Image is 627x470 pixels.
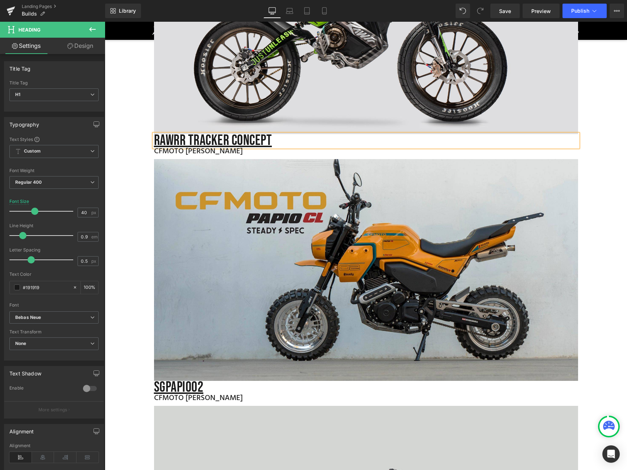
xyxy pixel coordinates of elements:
div: Title Tag [9,62,31,72]
div: Letter Spacing [9,248,99,253]
a: 02 [87,357,99,374]
div: Enable [9,385,76,393]
b: Regular 400 [15,179,42,185]
a: Preview [523,4,560,18]
div: Alignment [9,424,34,434]
button: More settings [4,401,104,418]
a: Landing Pages [22,4,105,9]
span: px [91,210,97,215]
span: em [91,234,97,239]
input: Color [23,283,69,291]
div: Font Weight [9,168,99,173]
a: Laptop [281,4,298,18]
div: Line Height [9,223,99,228]
div: Font [9,303,99,308]
div: Text Shadow [9,366,41,377]
span: Save [499,7,511,15]
div: % [81,281,98,294]
span: Library [119,8,136,14]
span: px [91,259,97,263]
div: CFMOTO [PERSON_NAME] [49,125,473,134]
button: More [610,4,624,18]
i: Bebas Neue [15,315,41,321]
div: Text Color [9,272,99,277]
u: Rawrr tracker concept [49,110,167,128]
b: H1 [15,92,20,97]
div: Text Transform [9,329,99,334]
a: Desktop [263,4,281,18]
div: Typography [9,117,39,128]
div: Alignment [9,443,99,448]
div: CFMOTO [PERSON_NAME] [49,372,473,380]
button: Publish [562,4,607,18]
a: Design [54,38,107,54]
a: Tablet [298,4,316,18]
u: SGPAPIO [49,357,99,374]
span: Preview [531,7,551,15]
b: Custom [24,148,41,154]
button: Redo [473,4,487,18]
p: More settings [38,407,67,413]
span: Publish [571,8,589,14]
div: Title Tag [9,80,99,86]
div: Font Size [9,199,29,204]
button: Undo [456,4,470,18]
a: New Library [105,4,141,18]
span: Heading [18,27,41,33]
div: Open Intercom Messenger [602,445,620,463]
b: None [15,341,26,346]
a: Mobile [316,4,333,18]
span: Builds [22,11,37,17]
div: Text Styles [9,136,99,142]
